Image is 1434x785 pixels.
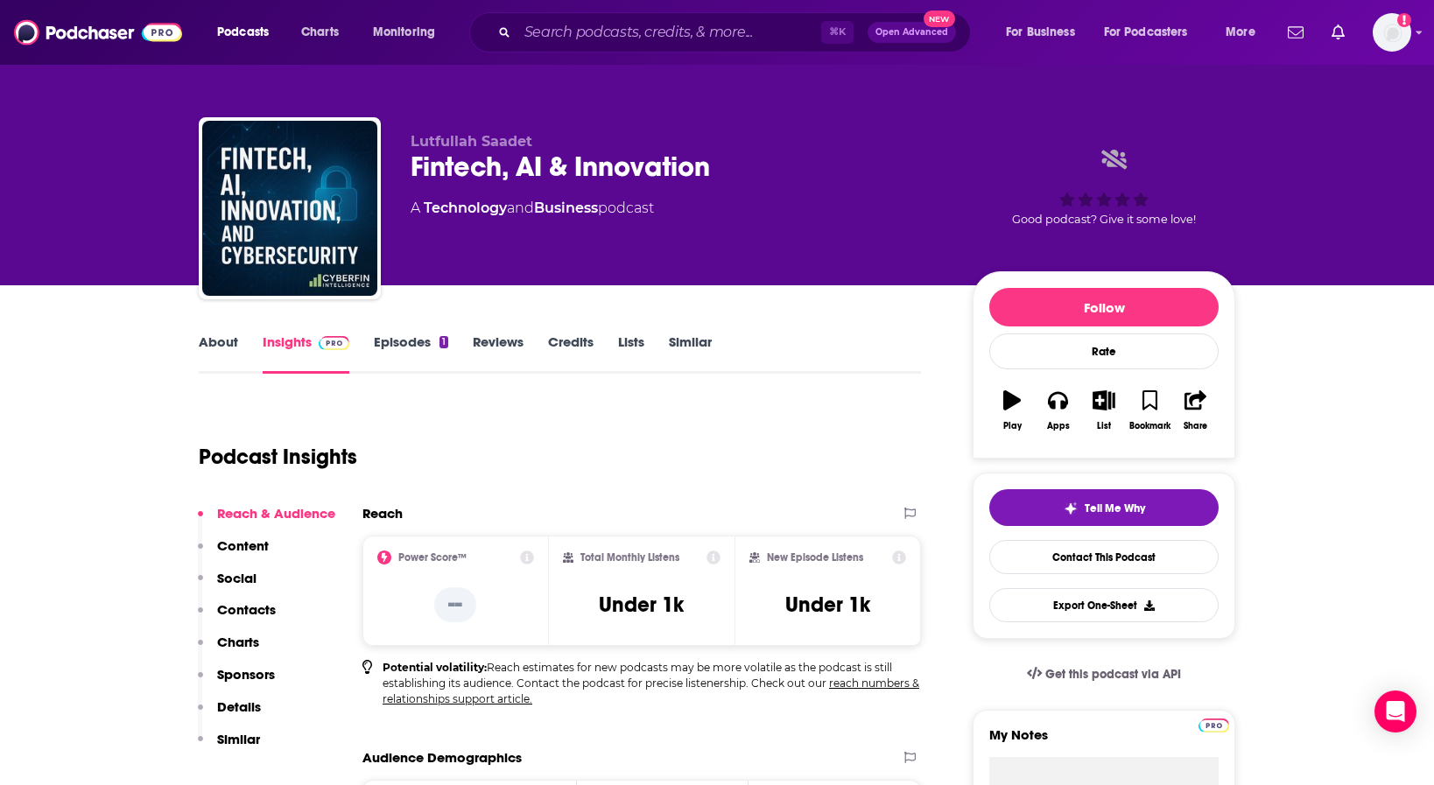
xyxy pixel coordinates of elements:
[198,537,269,570] button: Content
[217,505,335,522] p: Reach & Audience
[473,333,524,374] a: Reviews
[383,660,921,707] p: Reach estimates for new podcasts may be more volatile as the podcast is still establishing its au...
[875,28,948,37] span: Open Advanced
[580,551,679,564] h2: Total Monthly Listens
[1374,690,1416,732] div: Open Intercom Messenger
[439,336,448,348] div: 1
[669,333,712,374] a: Similar
[362,749,522,766] h2: Audience Demographics
[534,200,598,216] a: Business
[1013,653,1195,696] a: Get this podcast via API
[1213,18,1277,46] button: open menu
[599,592,684,618] h3: Under 1k
[319,336,349,350] img: Podchaser Pro
[424,200,507,216] a: Technology
[1003,421,1022,431] div: Play
[821,21,854,44] span: ⌘ K
[373,20,435,45] span: Monitoring
[1373,13,1411,52] button: Show profile menu
[507,200,534,216] span: and
[1097,421,1111,431] div: List
[1081,379,1127,442] button: List
[989,489,1219,526] button: tell me why sparkleTell Me Why
[198,634,259,666] button: Charts
[217,731,260,747] p: Similar
[383,676,919,705] a: reach numbers & relationships support article.
[217,698,261,715] p: Details
[989,540,1219,574] a: Contact This Podcast
[618,333,644,374] a: Lists
[383,661,487,674] b: Potential volatility:
[198,570,257,602] button: Social
[217,666,275,683] p: Sponsors
[1226,20,1255,45] span: More
[785,592,870,618] h3: Under 1k
[198,505,335,537] button: Reach & Audience
[548,333,594,374] a: Credits
[361,18,458,46] button: open menu
[989,588,1219,622] button: Export One-Sheet
[198,601,276,634] button: Contacts
[1012,213,1196,226] span: Good podcast? Give it some love!
[1047,421,1070,431] div: Apps
[1064,501,1078,515] img: tell me why sparkle
[290,18,349,46] a: Charts
[1127,379,1172,442] button: Bookmark
[1173,379,1219,442] button: Share
[1199,718,1229,732] img: Podchaser Pro
[924,11,955,27] span: New
[205,18,292,46] button: open menu
[198,698,261,731] button: Details
[14,16,182,49] img: Podchaser - Follow, Share and Rate Podcasts
[411,133,532,150] span: Lutfullah Saadet
[202,121,377,296] img: Fintech, AI & Innovation
[434,587,476,622] p: --
[1325,18,1352,47] a: Show notifications dropdown
[1093,18,1213,46] button: open menu
[217,570,257,586] p: Social
[767,551,863,564] h2: New Episode Listens
[1085,501,1145,515] span: Tell Me Why
[486,12,988,53] div: Search podcasts, credits, & more...
[989,379,1035,442] button: Play
[199,333,238,374] a: About
[217,634,259,650] p: Charts
[362,505,403,522] h2: Reach
[1184,421,1207,431] div: Share
[1006,20,1075,45] span: For Business
[1045,667,1181,682] span: Get this podcast via API
[198,666,275,698] button: Sponsors
[973,133,1235,242] div: Good podcast? Give it some love!
[217,601,276,618] p: Contacts
[989,726,1219,757] label: My Notes
[1104,20,1188,45] span: For Podcasters
[411,198,654,219] div: A podcast
[374,333,448,374] a: Episodes1
[1281,18,1311,47] a: Show notifications dropdown
[1035,379,1080,442] button: Apps
[198,731,260,763] button: Similar
[1373,13,1411,52] span: Logged in as patiencebaldacci
[989,288,1219,326] button: Follow
[199,444,357,470] h1: Podcast Insights
[217,20,269,45] span: Podcasts
[301,20,339,45] span: Charts
[263,333,349,374] a: InsightsPodchaser Pro
[517,18,821,46] input: Search podcasts, credits, & more...
[1373,13,1411,52] img: User Profile
[1199,716,1229,732] a: Pro website
[217,537,269,554] p: Content
[989,333,1219,369] div: Rate
[868,22,956,43] button: Open AdvancedNew
[994,18,1097,46] button: open menu
[1129,421,1170,431] div: Bookmark
[1397,13,1411,27] svg: Add a profile image
[398,551,467,564] h2: Power Score™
